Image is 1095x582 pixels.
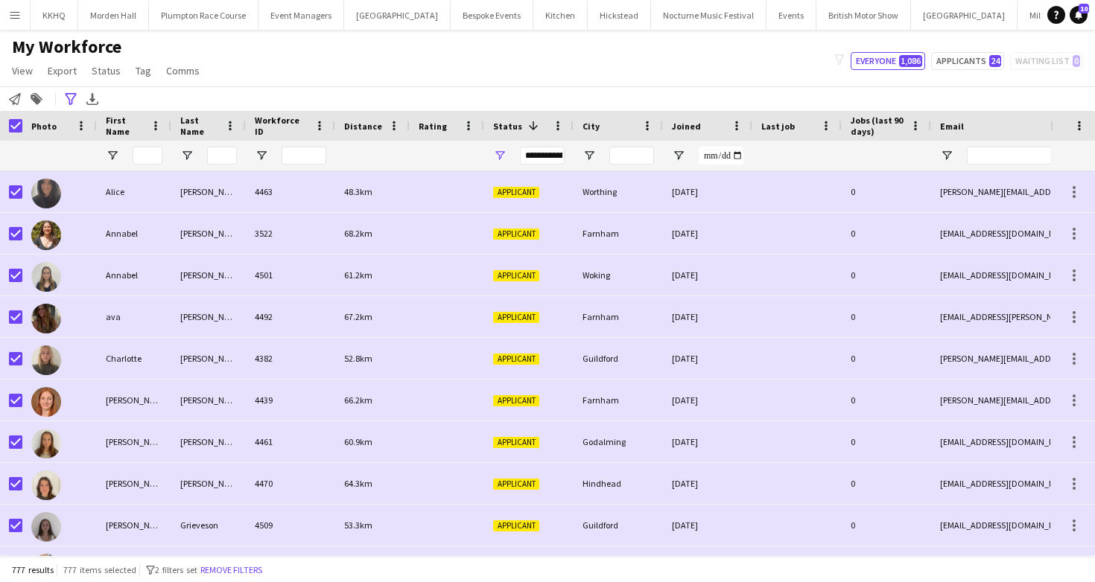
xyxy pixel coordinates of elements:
[672,121,701,132] span: Joined
[574,421,663,462] div: Godalming
[31,387,61,417] img: Clara Hiley
[761,121,795,132] span: Last job
[246,505,335,546] div: 4509
[851,115,904,137] span: Jobs (last 90 days)
[344,121,382,132] span: Distance
[97,255,171,295] div: Annabel
[78,1,149,30] button: Morden Hall
[344,353,372,364] span: 52.8km
[31,512,61,542] img: Ella Grieveson
[663,171,752,212] div: [DATE]
[62,90,80,108] app-action-btn: Advanced filters
[574,171,663,212] div: Worthing
[246,171,335,212] div: 4463
[493,395,539,406] span: Applicant
[842,255,931,295] div: 0
[63,564,136,575] span: 777 items selected
[899,55,922,67] span: 1,086
[574,213,663,254] div: Farnham
[31,262,61,292] img: Annabel Thompson
[246,338,335,379] div: 4382
[31,429,61,458] img: Eleanor Crichton
[31,121,57,132] span: Photo
[419,121,447,132] span: Rating
[493,121,522,132] span: Status
[842,296,931,337] div: 0
[246,213,335,254] div: 3522
[493,437,539,448] span: Applicant
[663,255,752,295] div: [DATE]
[1079,4,1089,13] span: 10
[533,1,588,30] button: Kitchen
[344,311,372,322] span: 67.2km
[171,338,246,379] div: [PERSON_NAME]
[171,421,246,462] div: [PERSON_NAME]
[83,90,101,108] app-action-btn: Export XLSX
[155,564,197,575] span: 2 filters set
[6,61,39,80] a: View
[766,1,816,30] button: Events
[699,147,743,164] input: Joined Filter Input
[344,186,372,197] span: 48.3km
[344,436,372,447] span: 60.9km
[136,64,151,77] span: Tag
[130,61,157,80] a: Tag
[344,394,372,406] span: 66.2km
[48,64,77,77] span: Export
[574,296,663,337] div: Farnham
[149,1,258,30] button: Plumpton Race Course
[171,171,246,212] div: [PERSON_NAME]
[31,345,61,375] img: Charlotte Jackson-Proes
[842,421,931,462] div: 0
[258,1,344,30] button: Event Managers
[282,147,326,164] input: Workforce ID Filter Input
[246,255,335,295] div: 4501
[246,296,335,337] div: 4492
[651,1,766,30] button: Nocturne Music Festival
[166,64,200,77] span: Comms
[663,463,752,504] div: [DATE]
[97,338,171,379] div: Charlotte
[574,338,663,379] div: Guildford
[451,1,533,30] button: Bespoke Events
[31,220,61,250] img: Annabel Crombie
[180,149,194,162] button: Open Filter Menu
[816,1,911,30] button: British Motor Show
[574,255,663,295] div: Woking
[493,312,539,323] span: Applicant
[493,228,539,240] span: Applicant
[133,147,162,164] input: First Name Filter Input
[97,505,171,546] div: [PERSON_NAME]
[97,421,171,462] div: [PERSON_NAME]
[663,213,752,254] div: [DATE]
[86,61,127,80] a: Status
[842,213,931,254] div: 0
[663,380,752,420] div: [DATE]
[842,505,931,546] div: 0
[574,463,663,504] div: Hindhead
[31,1,78,30] button: KKHQ
[97,380,171,420] div: [PERSON_NAME]
[609,147,654,164] input: City Filter Input
[97,296,171,337] div: ava
[255,115,308,137] span: Workforce ID
[171,296,246,337] div: [PERSON_NAME]
[42,61,83,80] a: Export
[207,147,237,164] input: Last Name Filter Input
[842,338,931,379] div: 0
[160,61,206,80] a: Comms
[842,380,931,420] div: 0
[672,149,685,162] button: Open Filter Menu
[246,421,335,462] div: 4461
[28,90,45,108] app-action-btn: Add to tag
[106,115,145,137] span: First Name
[574,505,663,546] div: Guildford
[493,149,507,162] button: Open Filter Menu
[344,519,372,531] span: 53.3km
[574,380,663,420] div: Farnham
[344,1,451,30] button: [GEOGRAPHIC_DATA]
[663,296,752,337] div: [DATE]
[171,380,246,420] div: [PERSON_NAME]
[97,213,171,254] div: Annabel
[493,520,539,531] span: Applicant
